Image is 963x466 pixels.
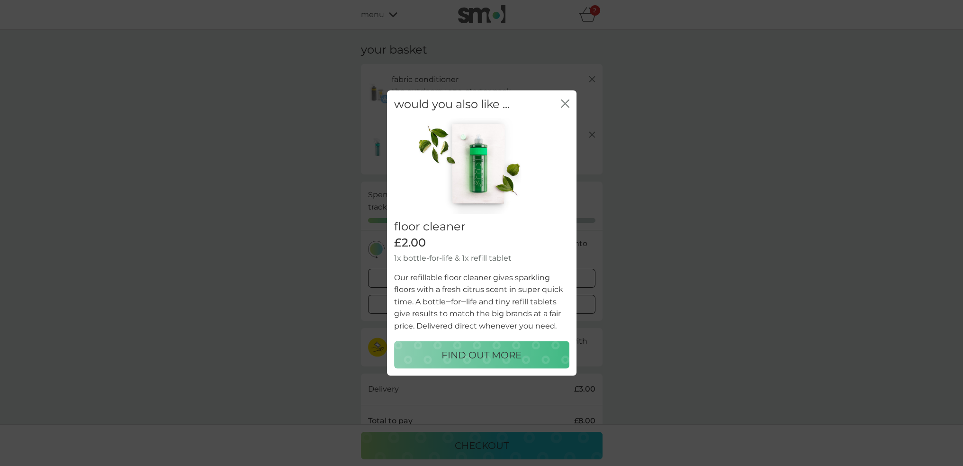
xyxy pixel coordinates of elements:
[394,341,569,369] button: FIND OUT MORE
[394,271,569,332] p: Our refillable floor cleaner gives sparkling floors with a fresh citrus scent in super quick time...
[394,236,426,250] span: £2.00
[394,220,569,234] h2: floor cleaner
[561,99,569,109] button: close
[394,252,569,264] p: 1x bottle-for-life & 1x refill tablet
[394,97,510,111] h2: would you also like ...
[441,347,522,363] p: FIND OUT MORE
